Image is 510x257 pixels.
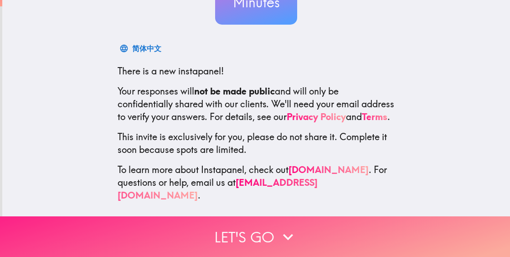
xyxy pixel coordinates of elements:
[118,39,165,58] button: 简体中文
[288,164,369,175] a: [DOMAIN_NAME]
[118,85,395,123] p: Your responses will and will only be confidentially shared with our clients. We'll need your emai...
[118,131,395,156] p: This invite is exclusively for you, please do not share it. Complete it soon because spots are li...
[362,111,387,122] a: Terms
[287,111,346,122] a: Privacy Policy
[194,85,275,97] b: not be made public
[118,65,224,77] span: There is a new instapanel!
[118,163,395,202] p: To learn more about Instapanel, check out . For questions or help, email us at .
[132,42,161,55] div: 简体中文
[118,177,318,201] a: [EMAIL_ADDRESS][DOMAIN_NAME]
